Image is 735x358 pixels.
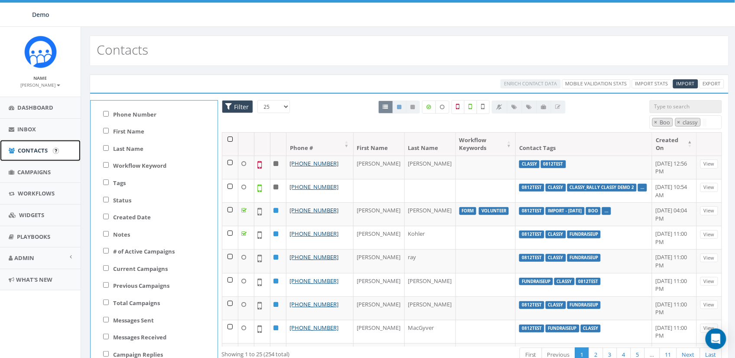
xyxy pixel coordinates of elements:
[676,80,695,87] span: Import
[16,276,52,283] span: What's New
[113,333,166,342] label: Messages Received
[700,230,718,239] a: View
[519,184,544,192] label: 0812test
[653,118,659,127] button: Remove item
[354,273,405,296] td: [PERSON_NAME]
[113,127,144,136] label: First Name
[290,300,339,308] a: [PHONE_NUMBER]
[113,196,131,205] label: Status
[113,231,130,239] label: Notes
[17,168,51,176] span: Campaigns
[34,75,47,81] small: Name
[113,316,154,325] label: Messages Sent
[652,202,697,226] td: [DATE] 04:04 PM
[567,254,601,262] label: FundraiseUp
[113,299,160,307] label: Total Campaigns
[700,277,718,286] a: View
[546,301,566,309] label: classy
[290,183,339,191] a: [PHONE_NUMBER]
[554,278,575,286] label: classy
[422,101,436,114] label: Data Enriched
[700,159,718,169] a: View
[24,36,57,68] img: Icon_1.png
[546,254,566,262] label: classy
[405,296,456,320] td: [PERSON_NAME]
[652,226,697,249] td: [DATE] 11:00 PM
[113,213,151,221] label: Created Date
[654,118,657,126] span: ×
[456,133,516,156] th: Workflow Keywords: activate to sort column ascending
[652,179,697,202] td: [DATE] 10:54 AM
[519,278,553,286] label: FundraiseUp
[652,133,697,156] th: Created On: activate to sort column descending
[519,325,544,332] label: 0812test
[113,247,175,256] label: # of Active Campaigns
[700,254,718,263] a: View
[652,118,673,127] li: Boo
[18,146,48,154] span: Contacts
[14,254,34,262] span: Admin
[113,162,166,170] label: Workflow Keyword
[477,100,490,114] label: Not Validated
[546,184,566,192] label: classy
[562,79,631,88] a: Mobile Validation Stats
[17,104,53,111] span: Dashboard
[581,325,601,332] label: classy
[546,207,585,215] label: Import - [DATE]
[222,100,253,114] span: Advance Filter
[290,253,339,261] a: [PHONE_NUMBER]
[405,249,456,273] td: ray
[576,278,601,286] label: 0812test
[354,156,405,179] td: [PERSON_NAME]
[113,111,156,119] label: Phone Number
[652,320,697,343] td: [DATE] 11:00 PM
[567,231,601,238] label: FundraiseUp
[652,273,697,296] td: [DATE] 11:00 PM
[97,42,148,57] h2: Contacts
[519,301,544,309] label: 0812test
[113,265,168,273] label: Current Campaigns
[516,133,652,156] th: Contact Tags
[546,231,566,238] label: classy
[232,103,249,111] span: Filter
[632,79,672,88] a: Import Stats
[354,226,405,249] td: [PERSON_NAME]
[354,249,405,273] td: [PERSON_NAME]
[32,10,49,19] span: Demo
[21,82,60,88] small: [PERSON_NAME]
[290,277,339,285] a: [PHONE_NUMBER]
[290,206,339,214] a: [PHONE_NUMBER]
[519,160,540,168] label: classy
[541,160,566,168] label: 0812test
[682,118,700,126] span: classy
[677,118,680,126] span: ×
[290,324,339,332] a: [PHONE_NUMBER]
[405,133,456,156] th: Last Name
[405,273,456,296] td: [PERSON_NAME]
[567,184,637,192] label: classy_Rally Classy Demo 2
[652,249,697,273] td: [DATE] 11:00 PM
[519,207,544,215] label: 0812test
[113,179,126,187] label: Tags
[354,320,405,343] td: [PERSON_NAME]
[676,118,682,127] button: Remove item
[700,206,718,215] a: View
[519,231,544,238] label: 0812test
[405,226,456,249] td: Kohler
[354,202,405,226] td: [PERSON_NAME]
[405,202,456,226] td: [PERSON_NAME]
[675,118,701,127] li: classy
[479,207,509,215] label: VOLUNTEER
[652,296,697,320] td: [DATE] 11:00 PM
[21,81,60,88] a: [PERSON_NAME]
[405,320,456,343] td: MacGyver
[18,189,55,197] span: Workflows
[699,79,724,88] a: Export
[673,79,698,88] a: Import
[700,324,718,333] a: View
[452,100,465,114] label: Not a Mobile
[405,156,456,179] td: [PERSON_NAME]
[354,133,405,156] th: First Name
[290,230,339,238] a: [PHONE_NUMBER]
[286,133,354,156] th: Phone #: activate to sort column ascending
